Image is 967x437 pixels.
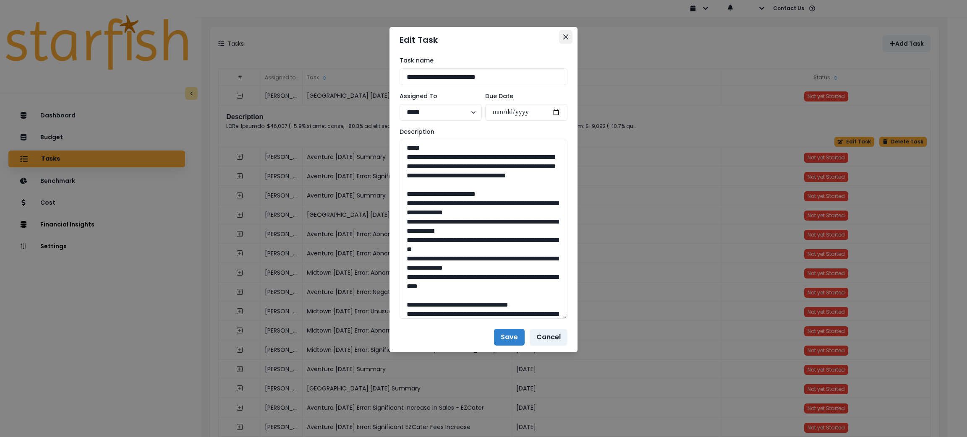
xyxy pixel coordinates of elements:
[389,27,578,53] header: Edit Task
[400,127,562,136] label: Description
[494,329,525,346] button: Save
[485,92,562,101] label: Due Date
[400,56,562,65] label: Task name
[530,329,567,346] button: Cancel
[400,92,477,101] label: Assigned To
[559,30,572,44] button: Close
